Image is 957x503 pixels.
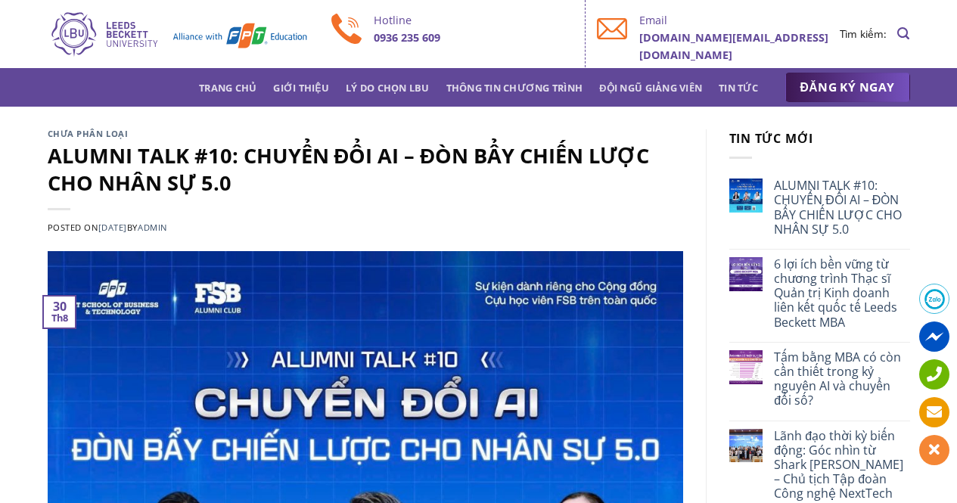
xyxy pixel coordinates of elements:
[346,74,430,101] a: Lý do chọn LBU
[639,30,828,62] b: [DOMAIN_NAME][EMAIL_ADDRESS][DOMAIN_NAME]
[719,74,758,101] a: Tin tức
[774,429,909,501] a: Lãnh đạo thời kỳ biến động: Góc nhìn từ Shark [PERSON_NAME] – Chủ tịch Tập đoàn Công nghệ NextTech
[840,26,887,42] li: Tìm kiếm:
[48,222,127,233] span: Posted on
[374,30,440,45] b: 0936 235 609
[199,74,256,101] a: Trang chủ
[48,128,129,139] a: Chưa phân loại
[774,179,909,237] a: ALUMNI TALK #10: CHUYỂN ĐỔI AI – ĐÒN BẨY CHIẾN LƯỢC CHO NHÂN SỰ 5.0
[800,78,895,97] span: ĐĂNG KÝ NGAY
[774,257,909,330] a: 6 lợi ích bền vững từ chương trình Thạc sĩ Quản trị Kinh doanh liên kết quốc tế Leeds Beckett MBA
[897,19,909,48] a: Search
[639,11,840,29] p: Email
[48,142,683,196] h1: ALUMNI TALK #10: CHUYỂN ĐỔI AI – ĐÒN BẨY CHIẾN LƯỢC CHO NHÂN SỰ 5.0
[785,73,910,103] a: ĐĂNG KÝ NGAY
[98,222,127,233] a: [DATE]
[138,222,167,233] a: admin
[446,74,583,101] a: Thông tin chương trình
[374,11,574,29] p: Hotline
[48,10,309,58] img: Thạc sĩ Quản trị kinh doanh Quốc tế
[127,222,167,233] span: by
[774,350,909,408] a: Tấm bằng MBA có còn cần thiết trong kỷ nguyên AI và chuyển đổi số?
[599,74,702,101] a: Đội ngũ giảng viên
[729,130,814,147] span: Tin tức mới
[273,74,329,101] a: Giới thiệu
